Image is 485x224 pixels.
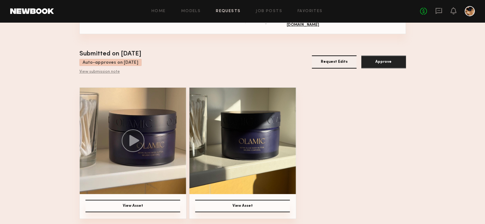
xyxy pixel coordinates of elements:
a: Favorites [298,9,323,13]
img: Asset [189,88,296,194]
a: Models [181,9,201,13]
a: Home [151,9,166,13]
div: View submission note [79,69,142,75]
div: Auto-approves on [DATE] [79,59,142,66]
a: Job Posts [256,9,282,13]
img: Asset [80,88,186,194]
button: View Asset [85,200,180,212]
button: View Asset [195,200,290,212]
button: Request Edits [312,55,356,69]
div: Submitted on [DATE] [79,49,142,59]
button: Approve [361,55,406,69]
a: Requests [216,9,240,13]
